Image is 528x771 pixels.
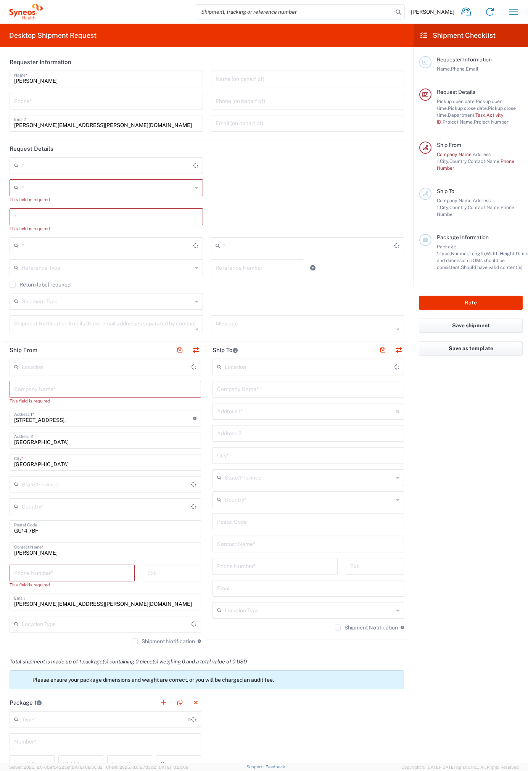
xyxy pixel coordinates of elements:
label: Return label required [10,282,71,288]
span: Contact Name, [468,204,501,210]
div: This field is required [10,225,203,232]
span: City, [440,158,449,164]
span: Client: 2025.18.0-27d3021 [106,765,188,769]
h2: Requester Information [10,58,71,66]
span: [PERSON_NAME] [411,8,454,15]
span: Width, [486,251,500,256]
button: Rate [419,296,523,310]
h2: Request Details [10,145,53,153]
span: Country, [449,158,468,164]
span: Request Details [437,89,475,95]
a: Support [246,765,266,769]
span: Ship To [437,188,454,194]
span: Requester Information [437,56,492,63]
span: Task, [475,112,486,118]
span: Pickup open date, [437,98,476,104]
span: Type, [439,251,451,256]
button: Save as template [419,341,523,356]
div: This field is required [10,398,201,404]
span: City, [440,204,449,210]
span: Pickup close date, [448,105,488,111]
span: Length, [469,251,486,256]
span: Should have valid content(s) [461,264,523,270]
button: Save shipment [419,319,523,333]
span: Department, [448,112,475,118]
h2: Ship From [10,346,37,354]
span: Contact Name, [468,158,501,164]
h2: Shipment Checklist [420,31,496,40]
span: Package 1: [437,244,456,256]
span: Phone, [451,66,466,72]
label: Shipment Notification [132,638,195,644]
span: Number, [451,251,469,256]
h2: Ship To [212,346,238,354]
input: Shipment, tracking or reference number [195,5,393,19]
a: Add Reference [307,262,318,273]
span: Name, [437,66,451,72]
a: Feedback [266,765,285,769]
span: Email [466,66,478,72]
p: Please ensure your package dimensions and weight are correct, or you will be charged an audit fee. [32,676,401,683]
span: Height, [500,251,516,256]
span: Package Information [437,234,489,240]
span: Ship From [437,142,461,148]
label: Shipment Notification [335,625,398,631]
span: Project Number [474,119,509,125]
span: Country, [449,204,468,210]
h2: Package 1 [10,699,42,707]
div: This field is required [10,196,203,203]
span: Project Name, [443,119,474,125]
span: [DATE] 10:20:09 [158,765,188,769]
div: This field is required [10,581,135,588]
span: Company Name, [437,151,473,157]
span: Copyright © [DATE]-[DATE] Agistix Inc., All Rights Reserved [401,764,519,771]
span: Company Name, [437,198,473,203]
h2: Desktop Shipment Request [9,31,97,40]
span: Server: 2025.18.0-659fc4323ef [9,765,103,769]
span: [DATE] 09:50:32 [71,765,103,769]
em: Total shipment is made up of 1 package(s) containing 0 piece(s) weighing 0 and a total value of 0... [4,658,253,665]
